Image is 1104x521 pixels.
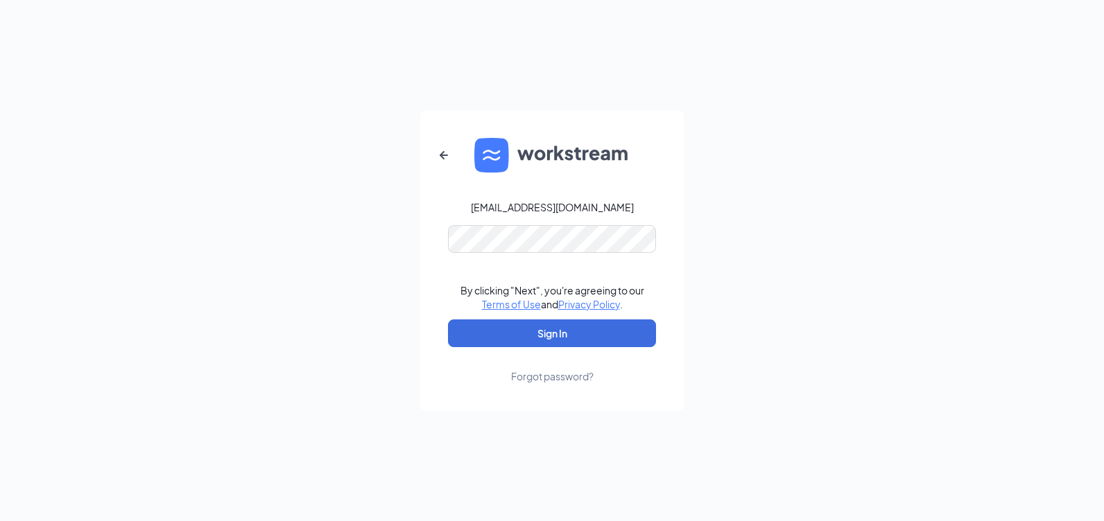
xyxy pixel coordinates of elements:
[474,138,630,173] img: WS logo and Workstream text
[427,139,460,172] button: ArrowLeftNew
[558,298,620,310] a: Privacy Policy
[471,200,634,214] div: [EMAIL_ADDRESS][DOMAIN_NAME]
[448,319,656,347] button: Sign In
[482,298,541,310] a: Terms of Use
[511,347,594,383] a: Forgot password?
[435,147,452,164] svg: ArrowLeftNew
[511,369,594,383] div: Forgot password?
[460,283,644,311] div: By clicking "Next", you're agreeing to our and .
